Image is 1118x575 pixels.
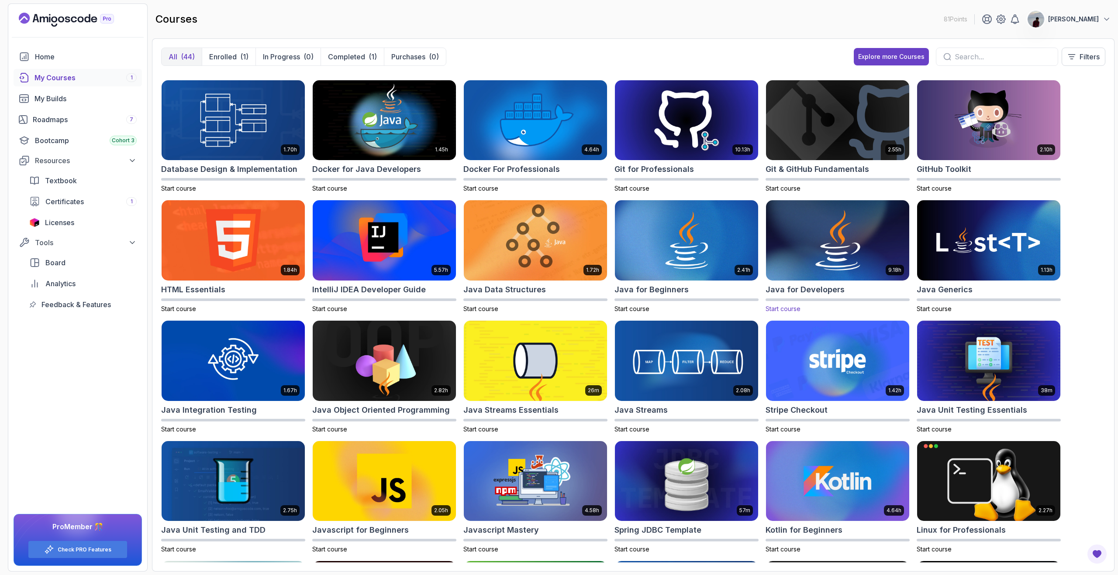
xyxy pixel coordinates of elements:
[313,80,456,161] img: Docker for Java Developers card
[19,13,134,27] a: Landing page
[917,80,1060,161] img: GitHub Toolkit card
[615,321,758,401] img: Java Streams card
[615,80,758,161] img: Git for Professionals card
[588,387,599,394] p: 26m
[369,51,377,62] div: (1)
[313,200,456,281] img: IntelliJ IDEA Developer Guide card
[584,146,599,153] p: 4.64h
[429,51,439,62] div: (0)
[917,200,1060,281] img: Java Generics card
[615,441,758,521] img: Spring JDBC Template card
[161,545,196,553] span: Start course
[283,146,297,153] p: 1.70h
[161,185,196,192] span: Start course
[887,507,901,514] p: 4.64h
[161,163,297,175] h2: Database Design & Implementation
[888,267,901,274] p: 9.18h
[614,163,694,175] h2: Git for Professionals
[14,111,142,128] a: roadmaps
[434,387,448,394] p: 2.82h
[24,193,142,210] a: certificates
[58,546,111,553] a: Check PRO Features
[321,48,384,65] button: Completed(1)
[944,15,967,24] p: 81 Points
[263,51,300,62] p: In Progress
[35,155,137,166] div: Resources
[917,321,1060,401] img: Java Unit Testing Essentials card
[209,51,237,62] p: Enrolled
[312,404,450,416] h2: Java Object Oriented Programming
[766,80,909,161] img: Git & GitHub Fundamentals card
[35,93,137,104] div: My Builds
[614,185,649,192] span: Start course
[45,175,77,186] span: Textbook
[463,284,546,296] h2: Java Data Structures
[766,404,828,416] h2: Stripe Checkout
[766,305,801,312] span: Start course
[35,135,137,146] div: Bootcamp
[858,52,925,61] div: Explore more Courses
[131,198,133,205] span: 1
[614,305,649,312] span: Start course
[313,321,456,401] img: Java Object Oriented Programming card
[130,116,133,123] span: 7
[161,524,266,536] h2: Java Unit Testing and TDD
[162,321,305,401] img: Java Integration Testing card
[917,163,971,175] h2: GitHub Toolkit
[614,404,668,416] h2: Java Streams
[312,163,421,175] h2: Docker for Java Developers
[14,153,142,168] button: Resources
[1027,10,1111,28] button: user profile image[PERSON_NAME]
[464,441,607,521] img: Javascript Mastery card
[463,425,498,433] span: Start course
[328,51,365,62] p: Completed
[739,507,750,514] p: 57m
[312,305,347,312] span: Start course
[14,48,142,65] a: home
[240,51,248,62] div: (1)
[434,507,448,514] p: 2.05h
[29,218,40,227] img: jetbrains icon
[24,275,142,292] a: analytics
[888,146,901,153] p: 2.55h
[917,425,952,433] span: Start course
[614,284,689,296] h2: Java for Beginners
[614,524,701,536] h2: Spring JDBC Template
[585,507,599,514] p: 4.58h
[1048,15,1099,24] p: [PERSON_NAME]
[1028,11,1044,27] img: user profile image
[283,507,297,514] p: 2.75h
[614,425,649,433] span: Start course
[737,267,750,274] p: 2.41h
[434,267,448,274] p: 5.57h
[435,146,448,153] p: 1.45h
[917,185,952,192] span: Start course
[312,425,347,433] span: Start course
[766,321,909,401] img: Stripe Checkout card
[162,441,305,521] img: Java Unit Testing and TDD card
[24,214,142,231] a: licenses
[162,200,305,281] img: HTML Essentials card
[312,545,347,553] span: Start course
[202,48,255,65] button: Enrolled(1)
[35,51,137,62] div: Home
[463,545,498,553] span: Start course
[35,72,137,83] div: My Courses
[162,80,305,161] img: Database Design & Implementation card
[112,137,135,144] span: Cohort 3
[24,296,142,313] a: feedback
[312,185,347,192] span: Start course
[766,185,801,192] span: Start course
[464,321,607,401] img: Java Streams Essentials card
[45,217,74,228] span: Licenses
[463,185,498,192] span: Start course
[1040,146,1052,153] p: 2.10h
[169,51,177,62] p: All
[161,305,196,312] span: Start course
[155,12,197,26] h2: courses
[615,200,758,281] img: Java for Beginners card
[955,51,1051,62] input: Search...
[41,299,111,310] span: Feedback & Features
[24,254,142,271] a: board
[313,441,456,521] img: Javascript for Beginners card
